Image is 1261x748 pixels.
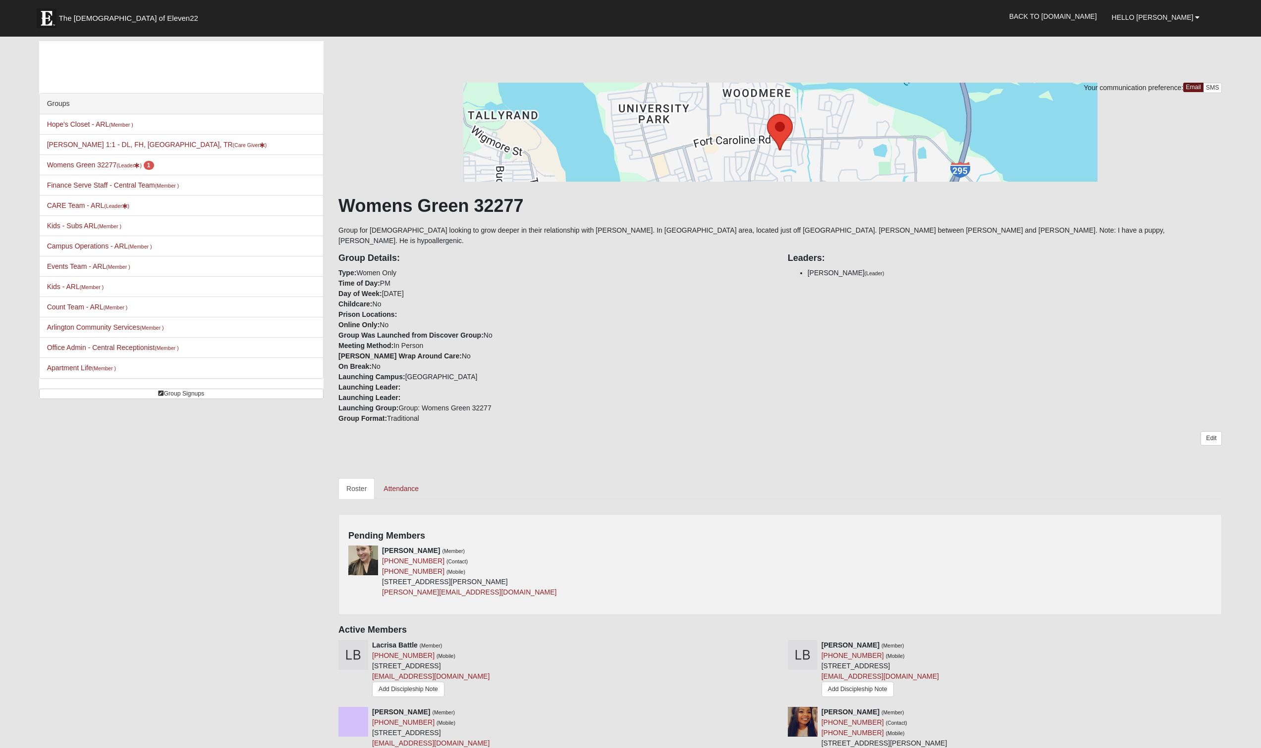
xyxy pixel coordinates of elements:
[382,567,444,575] a: [PHONE_NUMBER]
[446,558,468,564] small: (Contact)
[886,653,905,659] small: (Mobile)
[338,342,393,349] strong: Meeting Method:
[47,323,164,331] a: Arlington Community Services(Member )
[40,94,323,114] div: Groups
[808,268,1222,278] li: [PERSON_NAME]
[822,640,939,699] div: [STREET_ADDRESS]
[104,203,129,209] small: (Leader )
[106,264,130,270] small: (Member )
[47,344,179,351] a: Office Admin - Central Receptionist(Member )
[372,708,430,716] strong: [PERSON_NAME]
[382,557,444,565] a: [PHONE_NUMBER]
[109,122,133,128] small: (Member )
[338,279,380,287] strong: Time of Day:
[420,643,442,648] small: (Member)
[338,195,1222,216] h1: Womens Green 32277
[92,365,116,371] small: (Member )
[1084,84,1183,92] span: Your communication preference:
[338,362,372,370] strong: On Break:
[47,262,130,270] a: Events Team - ARL(Member )
[128,244,152,249] small: (Member )
[47,201,129,209] a: CARE Team - ARL(Leader)
[437,720,455,726] small: (Mobile)
[382,588,556,596] a: [PERSON_NAME][EMAIL_ADDRESS][DOMAIN_NAME]
[1203,83,1222,93] a: SMS
[822,641,879,649] strong: [PERSON_NAME]
[1183,83,1204,92] a: Email
[382,547,440,554] strong: [PERSON_NAME]
[1104,5,1207,30] a: Hello [PERSON_NAME]
[1112,13,1194,21] span: Hello [PERSON_NAME]
[886,720,907,726] small: (Contact)
[47,222,121,230] a: Kids - Subs ARL(Member )
[47,283,104,291] a: Kids - ARL(Member )
[338,373,405,381] strong: Launching Campus:
[881,643,904,648] small: (Member)
[47,364,116,372] a: Apartment Life(Member )
[338,331,484,339] strong: Group Was Launched from Discover Group:
[372,651,435,659] a: [PHONE_NUMBER]
[59,13,198,23] span: The [DEMOGRAPHIC_DATA] of Eleven22
[98,223,121,229] small: (Member )
[338,478,375,499] a: Roster
[338,414,387,422] strong: Group Format:
[338,290,382,298] strong: Day of Week:
[39,389,324,399] a: Group Signups
[338,321,380,329] strong: Online Only:
[155,183,179,189] small: (Member )
[822,729,884,737] a: [PHONE_NUMBER]
[822,718,884,726] a: [PHONE_NUMBER]
[338,383,400,391] strong: Launching Leader:
[331,246,780,424] div: Women Only PM [DATE] No No No In Person No No [GEOGRAPHIC_DATA] Group: Womens Green 32277 Traditi...
[822,651,884,659] a: [PHONE_NUMBER]
[372,640,490,699] div: [STREET_ADDRESS]
[338,310,397,318] strong: Prison Locations:
[348,531,1212,542] h4: Pending Members
[372,718,435,726] a: [PHONE_NUMBER]
[822,708,879,716] strong: [PERSON_NAME]
[822,672,939,680] a: [EMAIL_ADDRESS][DOMAIN_NAME]
[442,548,465,554] small: (Member)
[372,682,444,697] a: Add Discipleship Note
[338,404,398,412] strong: Launching Group:
[822,682,894,697] a: Add Discipleship Note
[338,625,1222,636] h4: Active Members
[155,345,178,351] small: (Member )
[437,653,455,659] small: (Mobile)
[116,162,142,168] small: (Leader )
[382,546,556,598] div: [STREET_ADDRESS][PERSON_NAME]
[1201,431,1222,446] a: Edit
[376,478,427,499] a: Attendance
[47,141,267,149] a: [PERSON_NAME] 1:1 - DL, FH, [GEOGRAPHIC_DATA], TR(Care Giver)
[47,120,133,128] a: Hope's Closet - ARL(Member )
[865,270,884,276] small: (Leader)
[80,284,104,290] small: (Member )
[372,641,418,649] strong: Lacrisa Battle
[1002,4,1104,29] a: Back to [DOMAIN_NAME]
[144,161,154,170] span: number of pending members
[47,161,154,169] a: Womens Green 32277(Leader) 1
[881,709,904,715] small: (Member)
[104,304,127,310] small: (Member )
[432,709,455,715] small: (Member)
[47,303,128,311] a: Count Team - ARL(Member )
[338,352,462,360] strong: [PERSON_NAME] Wrap Around Care:
[338,269,356,277] strong: Type:
[233,142,267,148] small: (Care Giver )
[37,8,56,28] img: Eleven22 logo
[338,300,372,308] strong: Childcare:
[338,394,400,401] strong: Launching Leader:
[372,672,490,680] a: [EMAIL_ADDRESS][DOMAIN_NAME]
[338,253,773,264] h4: Group Details:
[446,569,465,575] small: (Mobile)
[140,325,164,331] small: (Member )
[32,3,230,28] a: The [DEMOGRAPHIC_DATA] of Eleven22
[47,242,152,250] a: Campus Operations - ARL(Member )
[47,181,179,189] a: Finance Serve Staff - Central Team(Member )
[788,253,1222,264] h4: Leaders:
